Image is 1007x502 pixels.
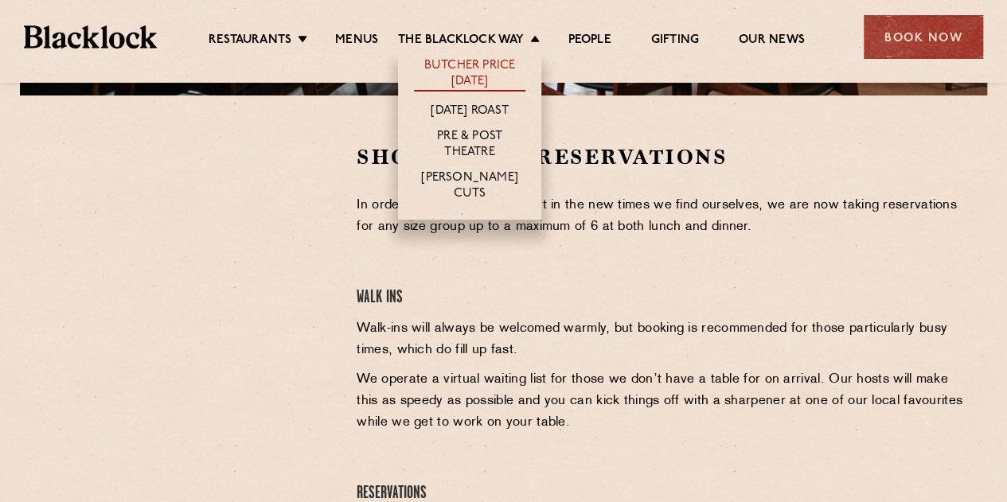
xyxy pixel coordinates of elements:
[357,318,967,361] p: Walk-ins will always be welcomed warmly, but booking is recommended for those particularly busy t...
[357,369,967,434] p: We operate a virtual waiting list for those we don’t have a table for on arrival. Our hosts will ...
[739,33,805,50] a: Our News
[651,33,699,50] a: Gifting
[398,33,524,50] a: The Blacklock Way
[357,287,967,309] h4: Walk Ins
[431,103,508,121] a: [DATE] Roast
[357,143,967,171] h2: Shoreditch Reservations
[414,58,525,91] a: Butcher Price [DATE]
[414,170,525,204] a: [PERSON_NAME] Cuts
[357,195,967,238] p: In order to ensure your comfort in the new times we find ourselves, we are now taking reservation...
[97,143,275,383] iframe: OpenTable make booking widget
[414,129,525,162] a: Pre & Post Theatre
[568,33,611,50] a: People
[864,15,983,59] div: Book Now
[209,33,291,50] a: Restaurants
[335,33,378,50] a: Menus
[24,25,157,48] img: BL_Textured_Logo-footer-cropped.svg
